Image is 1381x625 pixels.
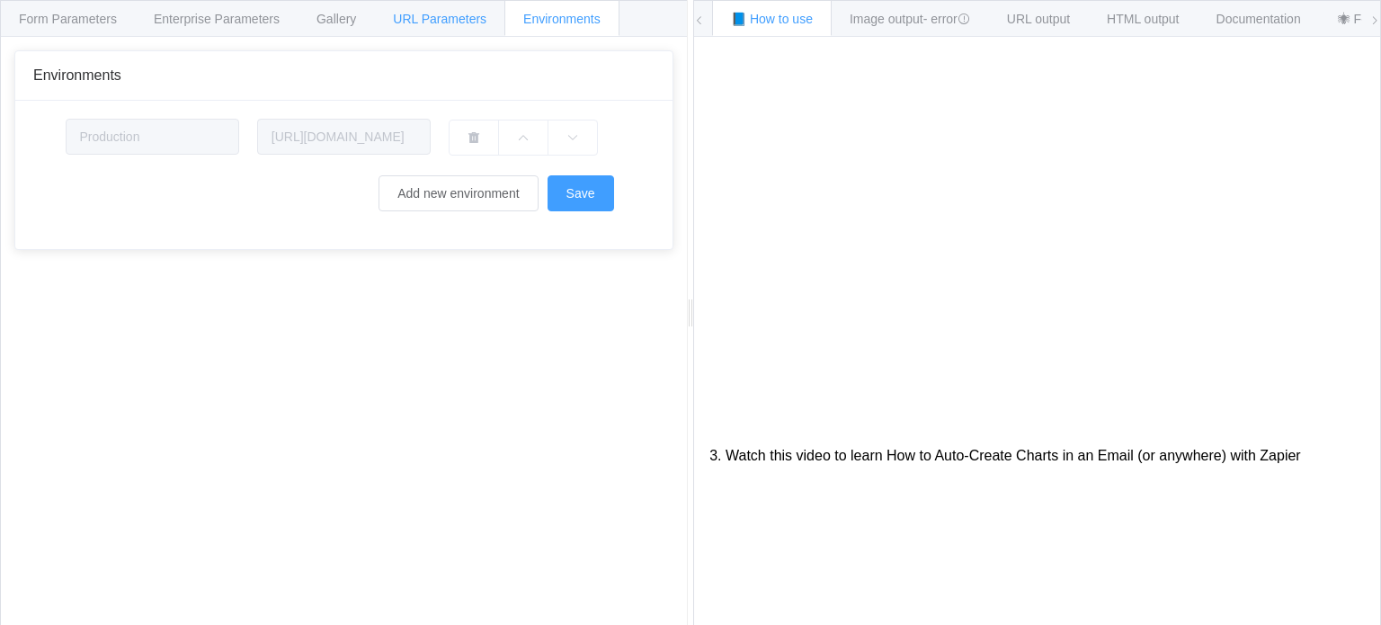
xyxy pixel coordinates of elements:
span: Environments [523,12,601,26]
span: HTML output [1107,12,1179,26]
span: Image output [850,12,970,26]
button: Add new environment [379,175,538,211]
li: Watch this video to learn How to Auto-Create Charts in an Email (or anywhere) with Zapier [726,439,1367,473]
span: Gallery [316,12,356,26]
span: URL output [1007,12,1070,26]
span: Documentation [1216,12,1301,26]
span: Form Parameters [19,12,117,26]
span: - error [923,12,970,26]
button: Save [548,175,614,211]
span: Environments [33,67,121,83]
span: Save [566,186,595,201]
span: URL Parameters [393,12,486,26]
span: 📘 How to use [731,12,813,26]
span: Enterprise Parameters [154,12,280,26]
